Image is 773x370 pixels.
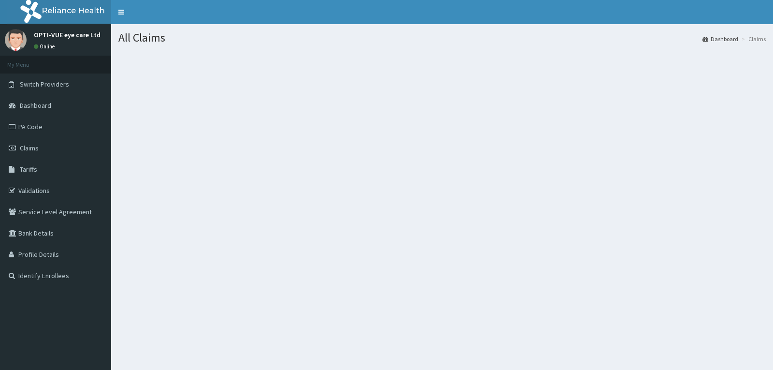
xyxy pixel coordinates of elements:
[20,165,37,174] span: Tariffs
[20,80,69,89] span: Switch Providers
[34,31,100,38] p: OPTI-VUE eye care Ltd
[702,35,738,43] a: Dashboard
[118,31,766,44] h1: All Claims
[20,144,39,152] span: Claims
[20,101,51,110] span: Dashboard
[739,35,766,43] li: Claims
[5,29,27,51] img: User Image
[34,43,57,50] a: Online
